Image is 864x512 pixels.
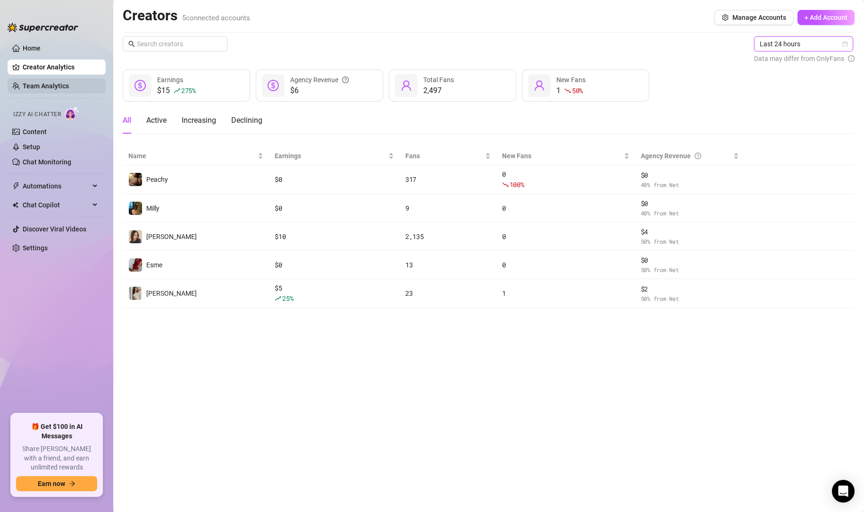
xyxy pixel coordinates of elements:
span: info-circle [848,53,855,64]
span: 50 % from Net [641,294,739,303]
span: [PERSON_NAME] [146,233,197,240]
span: Fans [405,151,483,161]
div: Agency Revenue [641,151,732,161]
span: 100 % [510,180,524,189]
span: dollar-circle [268,80,279,91]
span: Milly [146,205,159,212]
span: + Add Account [805,14,847,21]
span: rise [275,295,281,302]
div: $15 [157,85,196,96]
span: $ 0 [641,170,739,180]
span: 50 % from Net [641,265,739,274]
div: 1 [556,85,586,96]
span: $ 4 [641,227,739,237]
div: 2,497 [423,85,454,96]
div: 9 [405,203,491,213]
div: $ 10 [275,231,394,242]
span: fall [564,87,571,94]
span: Earnings [275,151,386,161]
img: Peachy [129,173,142,186]
h2: Creators [123,7,250,25]
a: Setup [23,143,40,151]
div: Declining [231,115,262,126]
span: Data may differ from OnlyFans [754,53,844,64]
div: 317 [405,174,491,185]
div: 1 [502,288,629,299]
span: $6 [290,85,349,96]
span: Manage Accounts [732,14,786,21]
img: Nina [129,287,142,300]
th: Fans [400,147,496,165]
a: Settings [23,244,48,252]
span: Name [128,151,256,161]
span: $ 2 [641,284,739,294]
button: + Add Account [797,10,855,25]
input: Search creators [137,39,214,49]
span: 40 % from Net [641,209,739,218]
span: [PERSON_NAME] [146,290,197,297]
img: Chat Copilot [12,202,18,208]
span: question-circle [342,75,349,85]
div: 0 [502,260,629,270]
span: 25 % [282,294,293,303]
span: New Fans [556,76,586,84]
img: Nina [129,230,142,243]
span: 50 % from Net [641,237,739,246]
span: fall [502,181,509,188]
span: Izzy AI Chatter [13,110,61,119]
a: Content [23,128,47,136]
div: 23 [405,288,491,299]
span: 50 % [572,86,583,95]
img: Milly [129,202,142,215]
div: $ 0 [275,203,394,213]
div: 0 [502,169,629,190]
div: Active [146,115,167,126]
span: Share [PERSON_NAME] with a friend, and earn unlimited rewards [16,444,97,472]
a: Team Analytics [23,82,69,90]
span: user [401,80,412,91]
div: 0 [502,203,629,213]
span: $ 0 [641,198,739,209]
div: $ 5 [275,283,394,304]
span: Chat Copilot [23,197,90,213]
a: Creator Analytics [23,60,98,75]
img: Esme [129,258,142,272]
th: Earnings [269,147,400,165]
div: $ 0 [275,260,394,270]
th: Name [123,147,269,165]
img: AI Chatter [65,106,79,120]
a: Chat Monitoring [23,158,71,166]
div: All [123,115,131,126]
a: Discover Viral Videos [23,225,86,233]
span: 🎁 Get $100 in AI Messages [16,422,97,441]
div: Increasing [182,115,216,126]
span: thunderbolt [12,182,20,190]
span: user [534,80,545,91]
a: Home [23,44,41,52]
span: rise [174,87,180,94]
div: Open Intercom Messenger [832,480,855,503]
img: logo-BBDzfeDw.svg [8,23,78,32]
span: Peachy [146,176,168,183]
span: Automations [23,179,90,194]
span: Earnings [157,76,183,84]
div: 2,135 [405,231,491,242]
div: $ 0 [275,174,394,185]
span: dollar-circle [134,80,146,91]
span: $ 0 [641,255,739,265]
th: New Fans [496,147,635,165]
span: 40 % from Net [641,180,739,189]
span: Total Fans [423,76,454,84]
span: New Fans [502,151,622,161]
div: 0 [502,231,629,242]
span: setting [722,14,729,21]
button: Manage Accounts [714,10,794,25]
span: search [128,41,135,47]
span: arrow-right [69,480,75,487]
span: question-circle [695,151,701,161]
span: 5 connected accounts [182,14,250,22]
span: Esme [146,261,162,269]
span: Last 24 hours [760,37,847,51]
span: calendar [842,41,848,47]
span: 275 % [181,86,196,95]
